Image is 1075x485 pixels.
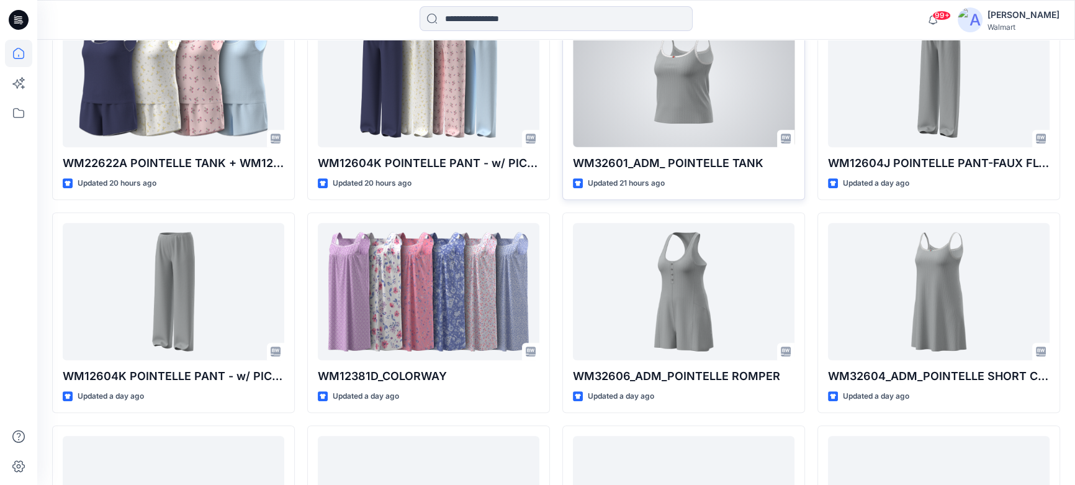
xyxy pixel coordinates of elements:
p: Updated a day ago [843,177,909,190]
p: Updated a day ago [333,390,399,403]
a: WM22622A POINTELLE TANK + WM12605K POINTELLE SHORT -w- PICOT_COLORWAY [63,10,284,147]
p: WM12604J POINTELLE PANT-FAUX FLY & BUTTONS + PICOT [828,155,1050,172]
p: WM22622A POINTELLE TANK + WM12605K POINTELLE SHORT -w- PICOT_COLORWAY [63,155,284,172]
p: Updated 20 hours ago [78,177,156,190]
p: WM32601_ADM_ POINTELLE TANK [573,155,794,172]
a: WM12604K POINTELLE PANT - w/ PICOT_COLORWAY [318,10,539,147]
p: Updated 21 hours ago [588,177,665,190]
a: WM12604J POINTELLE PANT-FAUX FLY & BUTTONS + PICOT [828,10,1050,147]
p: WM32604_ADM_POINTELLE SHORT CHEMISE [828,368,1050,385]
div: [PERSON_NAME] [987,7,1059,22]
p: Updated a day ago [588,390,654,403]
p: WM12604K POINTELLE PANT - w/ PICOT_COLORWAY [318,155,539,172]
p: WM12604K POINTELLE PANT - w/ PICOT [63,368,284,385]
a: WM32606_ADM_POINTELLE ROMPER [573,223,794,360]
div: Walmart [987,22,1059,32]
a: WM32601_ADM_ POINTELLE TANK [573,10,794,147]
p: Updated a day ago [78,390,144,403]
a: WM12381D_COLORWAY [318,223,539,360]
p: Updated 20 hours ago [333,177,412,190]
a: WM32604_ADM_POINTELLE SHORT CHEMISE [828,223,1050,360]
p: Updated a day ago [843,390,909,403]
p: WM32606_ADM_POINTELLE ROMPER [573,368,794,385]
img: avatar [958,7,983,32]
a: WM12604K POINTELLE PANT - w/ PICOT [63,223,284,360]
span: 99+ [932,11,951,20]
p: WM12381D_COLORWAY [318,368,539,385]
